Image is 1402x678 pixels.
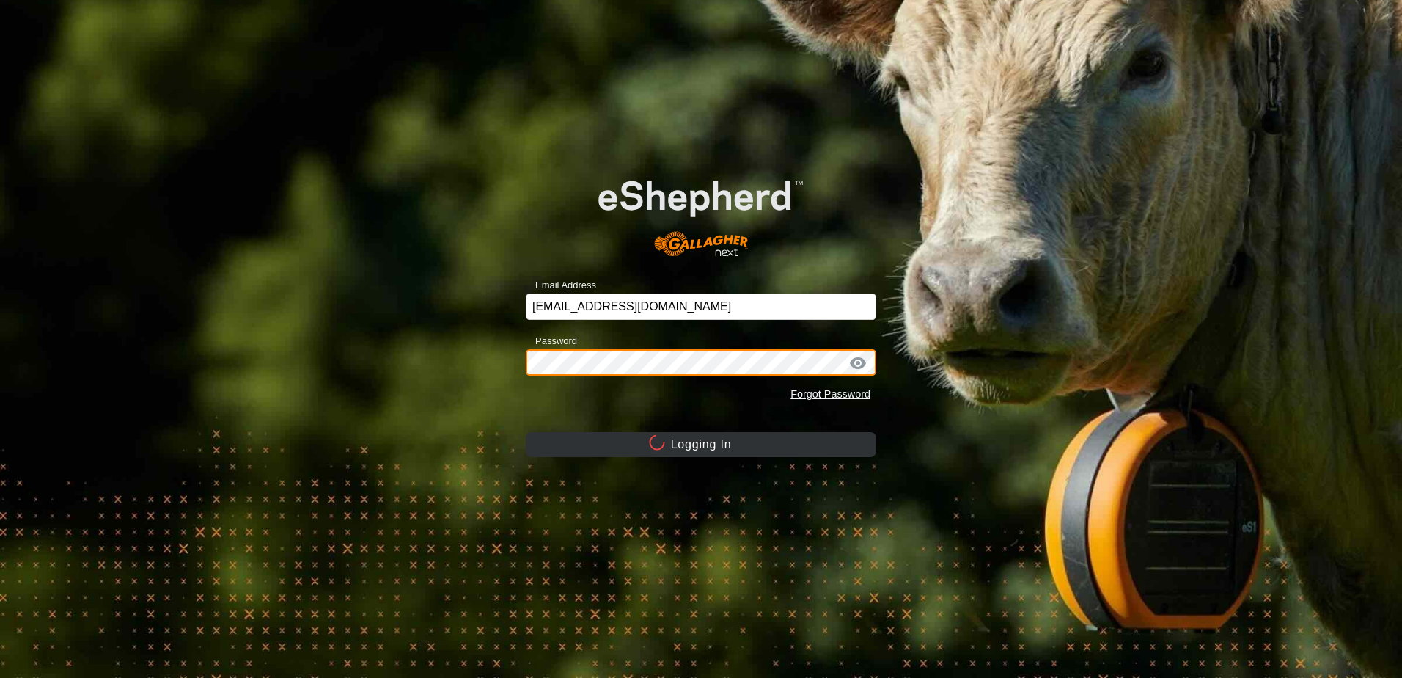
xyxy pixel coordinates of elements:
input: Email Address [526,294,876,320]
button: Logging In [526,432,876,457]
label: Password [526,334,577,349]
label: Email Address [526,278,596,293]
img: E-shepherd Logo [561,151,841,271]
a: Forgot Password [790,388,870,400]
